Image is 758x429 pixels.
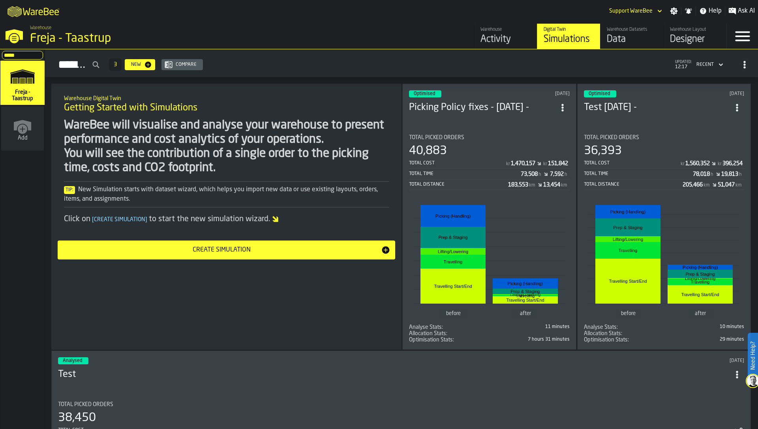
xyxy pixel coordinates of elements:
span: Allocation Stats: [584,330,622,337]
span: updated: [675,60,692,64]
div: Click on to start the new simulation wizard. [64,214,389,225]
a: link-to-/wh/i/36c4991f-68ef-4ca7-ab45-a2252c911eea/feed/ [474,24,537,49]
span: kr [718,161,722,167]
div: Updated: 16/08/2025, 22:10:51 Created: 09/07/2025, 11:59:15 [681,91,744,97]
div: Title [409,134,570,141]
div: DropdownMenuValue-Support WareBee [609,8,653,14]
div: Stat Value [685,160,710,167]
div: Stat Value [550,171,564,177]
h2: button-Simulations [45,49,758,77]
span: Allocation Stats: [409,330,447,337]
span: Analyse Stats: [584,324,618,330]
div: 36,393 [584,144,622,158]
span: Optimisation Stats: [584,337,629,343]
div: Title [584,134,745,141]
div: Activity [480,33,531,46]
span: Help [709,6,722,16]
h3: Picking Policy fixes - [DATE] - [409,101,555,114]
div: Stat Value [722,160,743,167]
label: button-toggle-Ask AI [725,6,758,16]
a: link-to-/wh/i/36c4991f-68ef-4ca7-ab45-a2252c911eea/data [600,24,663,49]
span: km [704,183,710,188]
div: Warehouse Layout [670,27,720,32]
span: km [735,183,742,188]
div: Stat Value [721,171,738,177]
text: after [520,311,531,316]
div: Total Time [409,171,521,177]
button: button-Compare [161,59,203,70]
div: 40,883 [409,144,447,158]
div: Title [58,401,744,408]
div: Test 2025-08-15 - [584,101,730,114]
div: Stat Value [543,182,560,188]
label: button-toggle-Settings [667,7,681,15]
a: link-to-/wh/i/36c4991f-68ef-4ca7-ab45-a2252c911eea/simulations [0,61,45,106]
div: Title [584,324,662,330]
div: 10 minutes [666,324,744,330]
span: km [561,183,567,188]
div: Stat Value [511,160,535,167]
div: Total Cost [584,160,680,166]
div: stat-Analyse Stats: [409,324,570,330]
div: Title [584,330,662,337]
text: after [695,311,706,316]
span: Analysed [63,358,82,363]
div: 38,450 [58,411,96,425]
span: h [739,172,742,177]
div: 29 minutes [666,337,744,342]
div: DropdownMenuValue-4 [696,62,714,67]
span: Optimised [414,91,435,96]
section: card-SimulationDashboardCard-optimised [409,128,570,343]
div: Total Time [584,171,693,177]
div: ButtonLoadMore-Load More-Prev-First-Last [106,58,125,71]
h3: Test [58,368,730,381]
span: Analyse Stats: [409,324,443,330]
span: Getting Started with Simulations [64,102,197,114]
span: kr [543,161,547,167]
div: Stat Value [508,182,528,188]
label: button-toggle-Help [696,6,725,16]
div: Create Simulation [62,245,381,255]
span: Optimised [589,91,610,96]
div: Updated: 25/08/2025, 09:26:36 Created: 25/08/2025, 00:26:25 [506,91,569,97]
div: status-3 2 [58,357,88,364]
div: Warehouse Datasets [607,27,657,32]
span: h [565,172,567,177]
span: Create Simulation [90,217,149,222]
span: Add [18,135,28,141]
span: Total Picked Orders [409,134,464,141]
label: button-toggle-Menu [727,24,758,49]
label: Need Help? [749,334,757,378]
label: button-toggle-Notifications [681,7,696,15]
span: kr [506,161,510,167]
div: stat-Total Picked Orders [584,134,745,190]
span: km [529,183,535,188]
div: Title [409,330,488,337]
span: Tip: [64,186,75,194]
span: 12:17 [675,64,692,70]
button: button-New [125,59,155,70]
div: title-Getting Started with Simulations [58,90,395,118]
div: Title [584,337,662,343]
span: Total Picked Orders [58,401,113,408]
section: card-SimulationDashboardCard-optimised [584,128,745,343]
div: Updated: 08/06/2025, 22:21:31 Created: 08/06/2025, 19:02:48 [417,358,745,364]
span: Freja - Taastrup [4,89,41,102]
div: Data [607,33,657,46]
span: Total Picked Orders [584,134,639,141]
button: button-Create Simulation [58,241,395,259]
div: New Simulation starts with dataset wizard, which helps you import new data or use existing layout... [64,185,389,204]
div: stat-Allocation Stats: [584,330,745,337]
div: Simulations [544,33,594,46]
div: Stat Value [718,182,735,188]
div: Freja - Taastrup [30,32,243,46]
div: stat-Optimisation Stats: [584,337,745,343]
a: link-to-/wh/i/36c4991f-68ef-4ca7-ab45-a2252c911eea/simulations [537,24,600,49]
div: Compare [173,62,200,67]
div: Total Distance [409,182,508,187]
div: DropdownMenuValue-Support WareBee [606,6,664,16]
